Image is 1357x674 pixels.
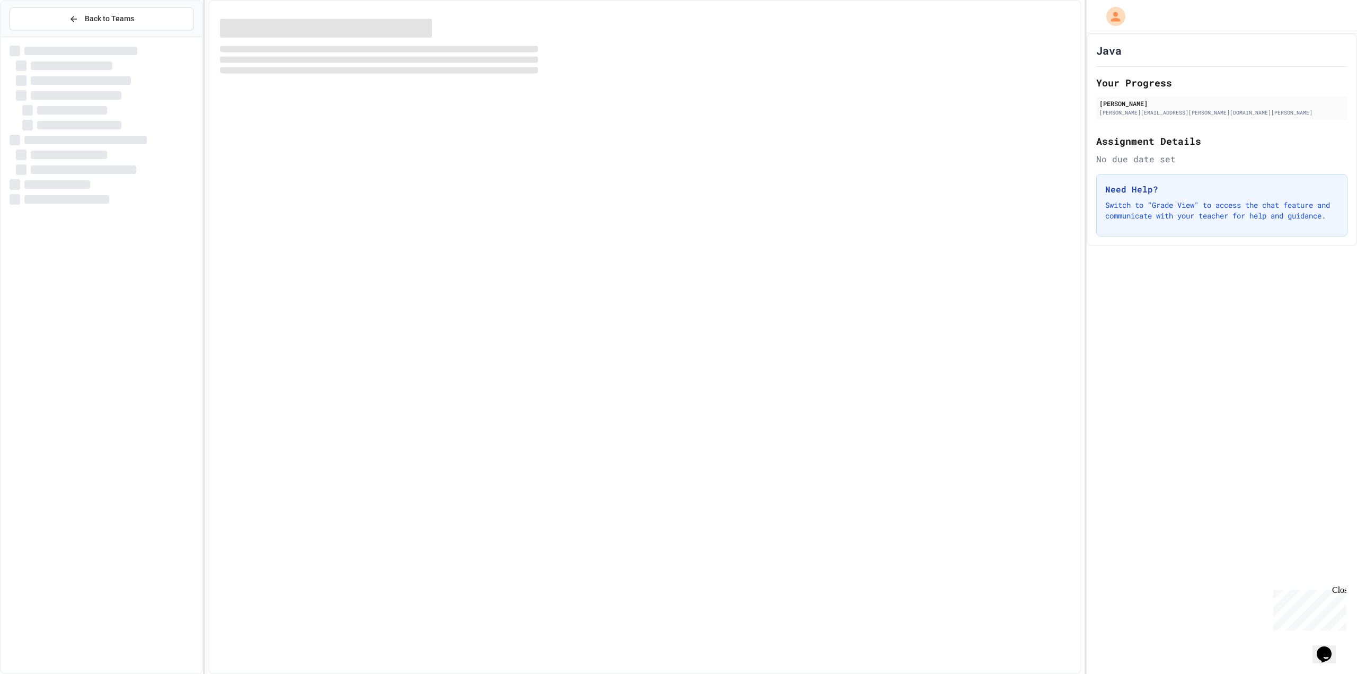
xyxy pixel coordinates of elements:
h1: Java [1096,43,1122,58]
h2: Your Progress [1096,75,1347,90]
h3: Need Help? [1105,183,1338,196]
button: Back to Teams [10,7,193,30]
div: Chat with us now!Close [4,4,73,67]
iframe: chat widget [1312,632,1346,663]
div: My Account [1095,4,1128,29]
p: Switch to "Grade View" to access the chat feature and communicate with your teacher for help and ... [1105,200,1338,221]
div: [PERSON_NAME][EMAIL_ADDRESS][PERSON_NAME][DOMAIN_NAME][PERSON_NAME] [1099,109,1344,117]
h2: Assignment Details [1096,134,1347,148]
div: No due date set [1096,153,1347,165]
iframe: chat widget [1269,585,1346,631]
span: Back to Teams [85,13,134,24]
div: [PERSON_NAME] [1099,99,1344,108]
